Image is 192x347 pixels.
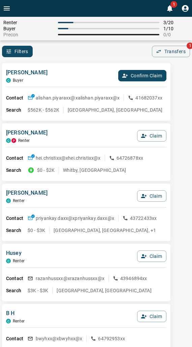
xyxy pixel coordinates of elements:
p: Contact [6,155,28,162]
p: 64792953xx [98,335,125,342]
p: alishan.piyaraxx@x alishan.piyaraxx@x [36,94,120,101]
p: Renter [13,198,25,203]
div: condos.ca [6,319,11,323]
p: 41682037xx [135,94,162,101]
p: Search [6,287,28,294]
p: [GEOGRAPHIC_DATA], [GEOGRAPHIC_DATA], +1 [54,227,156,234]
span: Precon [3,32,54,37]
p: Whitby, [GEOGRAPHIC_DATA] [63,167,126,173]
p: Contact [6,215,28,222]
button: Profile [179,2,192,15]
button: Claim [137,250,166,262]
div: condos.ca [6,198,11,203]
p: 43722433xx [130,215,157,222]
p: [PERSON_NAME] [6,189,47,197]
p: [GEOGRAPHIC_DATA], [GEOGRAPHIC_DATA] [57,287,151,294]
span: 3 / 20 [163,20,189,25]
span: 1 [170,1,177,8]
span: Buyer [3,26,54,31]
p: hei.christixx@x hei.christixx@x [36,155,101,161]
p: bwyhxx@x bwyhxx@x [36,335,82,342]
p: Husey [6,249,25,257]
p: [GEOGRAPHIC_DATA], [GEOGRAPHIC_DATA] [68,107,162,113]
button: Filters [2,46,33,57]
p: priyankay.daxx@x priyankay.daxx@x [36,215,114,222]
p: B H [6,309,25,317]
p: $0 - $3K [28,227,45,234]
div: condos.ca [6,259,11,263]
p: Contact [6,335,28,342]
button: Confirm Claim [118,70,166,81]
p: 43946894xx [120,275,147,282]
span: 1 / 10 [163,26,189,31]
p: Search [6,107,28,114]
p: $3K - $3K [28,287,48,294]
button: Claim [137,190,166,202]
p: Renter [18,138,30,143]
button: 1 [163,2,177,15]
p: razanhussxx@x razanhussxx@x [36,275,104,282]
p: Renter [13,259,25,263]
div: property.ca [11,138,16,143]
p: Contact [6,94,28,102]
button: Transfers [152,46,190,57]
p: [PERSON_NAME] [6,69,47,77]
span: 0 / 0 [163,32,189,37]
div: condos.ca [6,78,11,83]
p: Search [6,227,28,234]
span: Renter [3,20,54,25]
button: Claim [137,130,166,142]
p: Buyer [13,78,23,83]
div: condos.ca [6,138,11,143]
button: Claim [137,311,166,322]
p: Renter [13,319,25,323]
p: 64726878xx [117,155,143,161]
p: Contact [6,275,28,282]
p: Search [6,167,28,174]
p: [PERSON_NAME] [6,129,47,137]
p: $562K - $562K [28,107,59,113]
p: $0 - $2K [37,167,55,173]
